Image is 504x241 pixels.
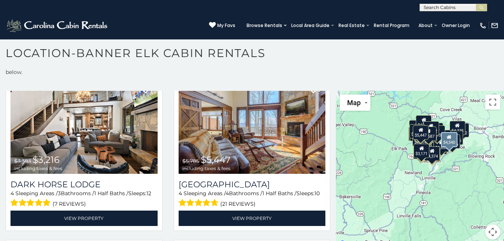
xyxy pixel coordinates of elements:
span: including taxes & fees [182,166,230,171]
div: $4,374 [424,146,440,161]
div: $2,596 [409,127,424,141]
div: $3,216 [409,120,425,134]
div: $3,014 [412,132,428,146]
div: $3,324 [408,127,424,141]
img: phone-regular-white.png [479,22,487,29]
div: $4,695 [447,131,463,145]
a: Mountain Heart Lodge $5,785 $5,447 including taxes & fees [179,75,326,173]
span: 10 [314,190,320,197]
a: Real Estate [335,20,369,31]
button: Change map style [340,95,370,111]
div: $5,447 [413,125,429,140]
span: 1 Half Baths / [262,190,296,197]
a: Rental Program [370,20,413,31]
span: $3,383 [14,158,31,164]
button: Map camera controls [485,224,500,239]
span: 4 [179,190,182,197]
a: [GEOGRAPHIC_DATA] [179,179,326,190]
span: (21 reviews) [220,199,256,209]
button: Toggle fullscreen view [485,95,500,110]
span: $5,785 [182,158,199,164]
img: Dark Horse Lodge [11,75,158,173]
span: 12 [146,190,151,197]
span: $5,447 [201,154,230,165]
span: My Favs [217,22,235,29]
div: $4,540 [441,132,457,147]
a: Browse Rentals [243,20,286,31]
a: Owner Login [438,20,474,31]
div: $4,218 [413,145,429,159]
a: Local Area Guide [287,20,333,31]
div: $4,661 [416,115,432,130]
span: 1 Half Baths / [94,190,128,197]
span: (7 reviews) [53,199,86,209]
div: Sleeping Areas / Bathrooms / Sleeps: [11,190,158,209]
div: $4,775 [450,121,465,135]
img: mail-regular-white.png [491,22,498,29]
img: Mountain Heart Lodge [179,75,326,173]
h3: Mountain Heart Lodge [179,179,326,190]
span: 4 [226,190,229,197]
div: Sleeping Areas / Bathrooms / Sleeps: [179,190,326,209]
span: including taxes & fees [14,166,62,171]
div: $5,022 [423,121,439,136]
span: 4 [11,190,14,197]
a: Dark Horse Lodge $3,383 $3,216 including taxes & fees [11,75,158,173]
a: View Property [179,211,326,226]
a: My Favs [209,22,235,29]
img: White-1-2.png [6,18,110,33]
span: Map [347,99,361,107]
div: $6,927 [409,124,425,139]
div: $3,171 [414,144,430,158]
span: 3 [58,190,61,197]
a: View Property [11,211,158,226]
a: About [415,20,436,31]
div: $3,653 [433,138,449,152]
span: $3,216 [33,154,60,165]
a: Dark Horse Lodge [11,179,158,190]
